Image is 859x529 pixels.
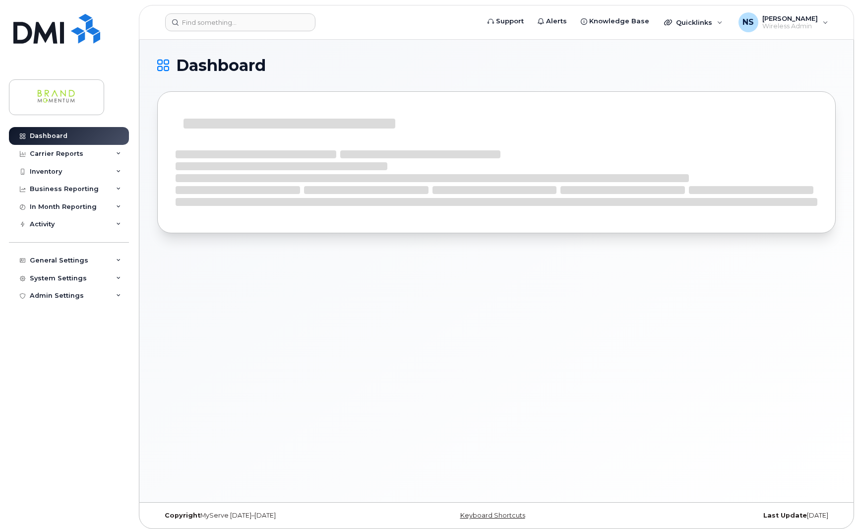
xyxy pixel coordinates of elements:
[176,58,266,73] span: Dashboard
[610,512,836,520] div: [DATE]
[157,512,383,520] div: MyServe [DATE]–[DATE]
[460,512,525,519] a: Keyboard Shortcuts
[165,512,200,519] strong: Copyright
[763,512,807,519] strong: Last Update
